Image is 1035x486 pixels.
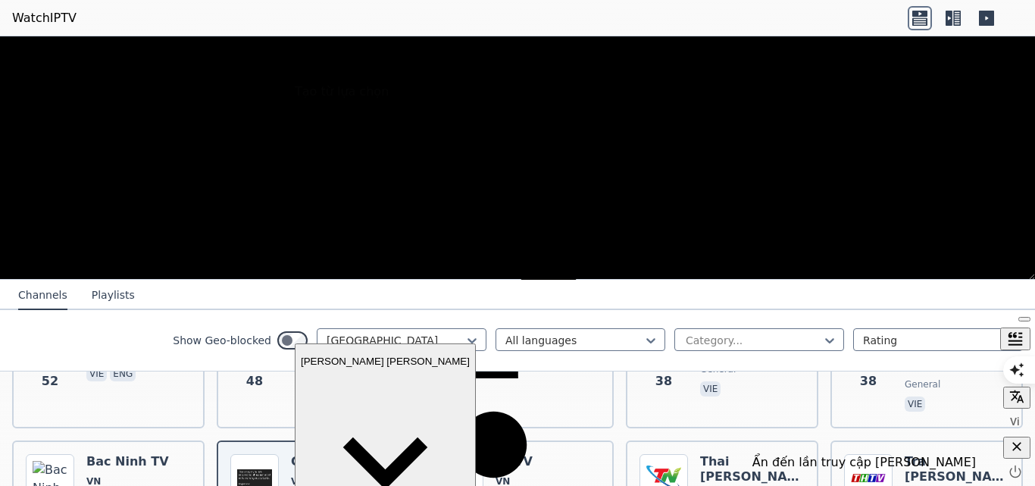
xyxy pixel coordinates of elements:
label: Show Geo-blocked [173,333,271,348]
button: Channels [18,281,67,310]
span: general [905,378,940,390]
span: 52 [42,372,58,390]
a: WatchIPTV [12,9,77,27]
p: vie [86,366,107,381]
span: 38 [860,372,877,390]
h6: Ca Mau TV [291,454,363,469]
span: 48 [246,372,263,390]
p: vie [905,397,925,412]
h6: Bac Ninh TV [86,454,169,469]
button: Playlists [92,281,135,310]
p: eng [110,366,136,381]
